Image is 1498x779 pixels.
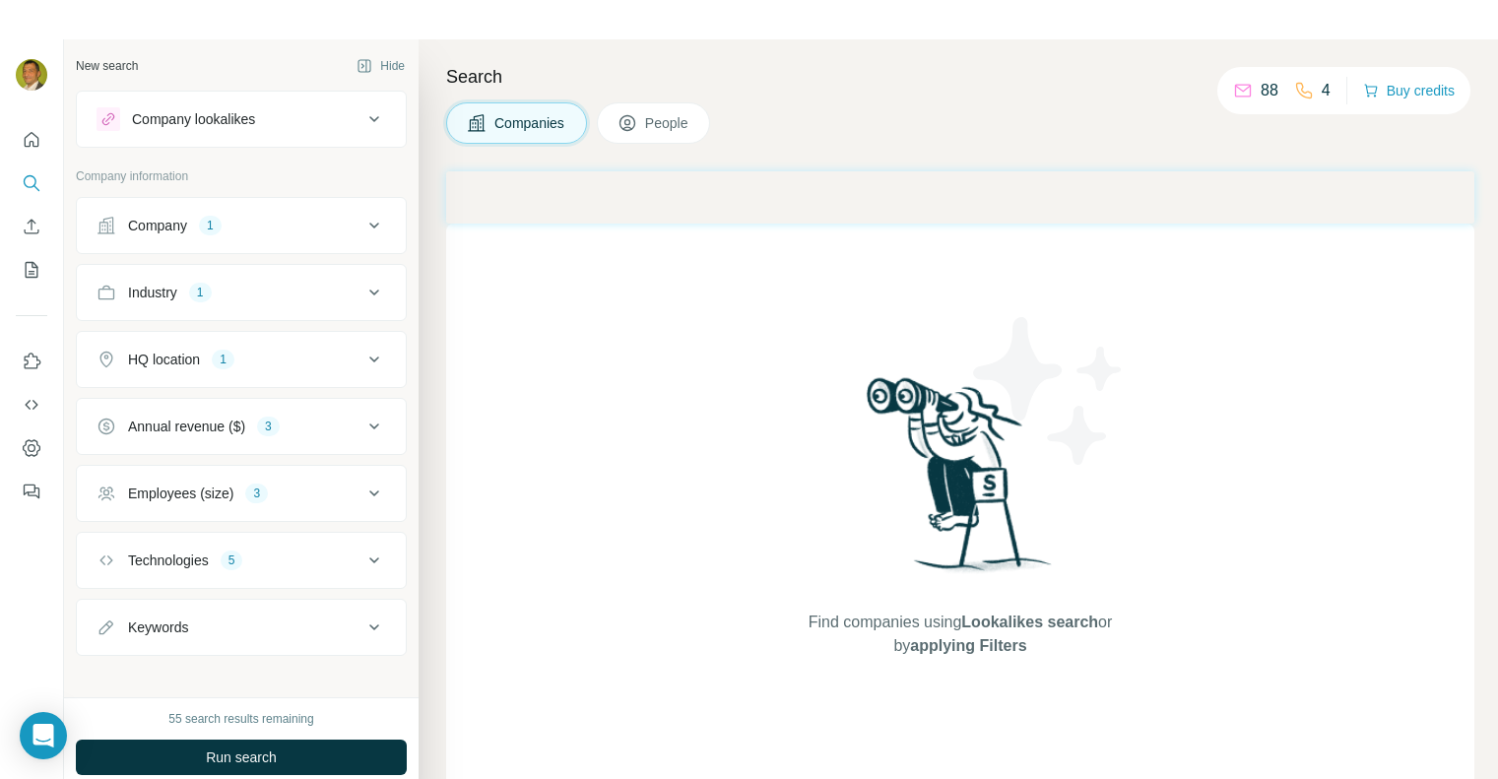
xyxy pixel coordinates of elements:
[77,604,406,651] button: Keywords
[1363,77,1455,104] button: Buy credits
[168,710,313,728] div: 55 search results remaining
[76,167,407,185] p: Company information
[1261,79,1278,102] p: 88
[77,537,406,584] button: Technologies5
[199,217,222,234] div: 1
[16,474,47,509] button: Feedback
[77,336,406,383] button: HQ location1
[16,344,47,379] button: Use Surfe on LinkedIn
[189,284,212,301] div: 1
[446,63,1474,91] h4: Search
[128,283,177,302] div: Industry
[206,747,277,767] span: Run search
[245,485,268,502] div: 3
[77,403,406,450] button: Annual revenue ($)3
[494,113,566,133] span: Companies
[77,96,406,143] button: Company lookalikes
[221,552,243,569] div: 5
[858,372,1063,592] img: Surfe Illustration - Woman searching with binoculars
[128,484,233,503] div: Employees (size)
[77,470,406,517] button: Employees (size)3
[76,740,407,775] button: Run search
[16,59,47,91] img: Avatar
[128,617,188,637] div: Keywords
[16,387,47,422] button: Use Surfe API
[16,165,47,201] button: Search
[128,551,209,570] div: Technologies
[960,302,1138,480] img: Surfe Illustration - Stars
[77,202,406,249] button: Company1
[212,351,234,368] div: 1
[343,51,419,81] button: Hide
[910,637,1026,654] span: applying Filters
[645,113,690,133] span: People
[16,430,47,466] button: Dashboard
[1322,79,1331,102] p: 4
[961,614,1098,630] span: Lookalikes search
[128,417,245,436] div: Annual revenue ($)
[77,269,406,316] button: Industry1
[16,252,47,288] button: My lists
[128,216,187,235] div: Company
[16,209,47,244] button: Enrich CSV
[76,57,138,75] div: New search
[128,350,200,369] div: HQ location
[20,712,67,759] div: Open Intercom Messenger
[446,171,1474,224] iframe: Banner
[803,611,1118,658] span: Find companies using or by
[16,122,47,158] button: Quick start
[257,418,280,435] div: 3
[132,109,255,129] div: Company lookalikes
